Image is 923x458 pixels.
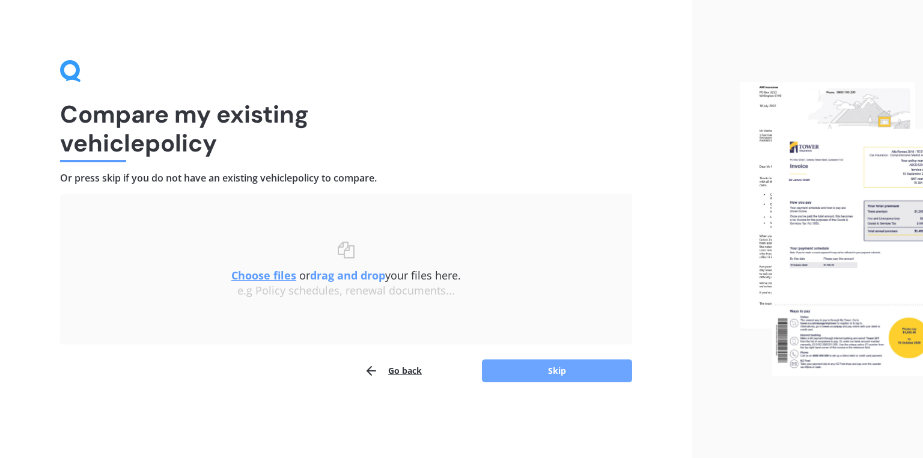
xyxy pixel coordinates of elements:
b: drag and drop [310,268,385,282]
button: Skip [482,359,632,382]
h4: Or press skip if you do not have an existing vehicle policy to compare. [60,172,632,185]
u: Choose files [231,268,296,282]
button: Go back [364,359,422,383]
div: e.g Policy schedules, renewal documents... [84,284,608,298]
h1: Compare my existing vehicle policy [60,100,632,157]
img: files.webp [740,82,923,377]
span: or your files here. [231,268,461,282]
